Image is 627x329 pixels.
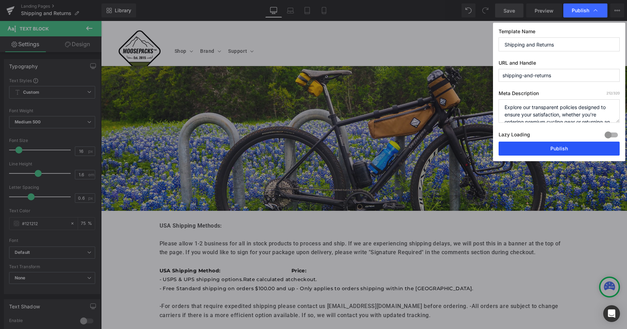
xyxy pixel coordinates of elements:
[69,23,95,37] summary: Shop
[603,305,620,322] div: Open Intercom Messenger
[190,255,216,262] span: checkout.
[58,201,121,208] strong: USA Shipping Methods:
[127,27,146,33] span: Support
[499,28,620,37] label: Template Name
[464,22,479,38] summary: Search
[58,255,142,262] span: - USPS & UPS shipping options.
[606,91,620,95] span: /320
[499,90,620,99] label: Meta Description
[123,23,155,37] summary: Support
[58,218,468,236] p: Please allow 1-2 business for all in stock products to process and ship. If we are experiencing s...
[15,7,62,53] a: MoosePacks
[95,23,123,37] summary: Brand
[73,27,85,33] span: Shop
[99,27,113,33] span: Brand
[17,9,59,51] img: MoosePacks
[499,60,620,69] label: URL and Handle
[58,281,468,299] p: -For orders that require expedited shipping please contact us [EMAIL_ADDRESS][DOMAIN_NAME] before...
[606,91,612,95] span: 212
[58,246,206,253] span: USA Shipping Method: Price:
[142,255,190,262] span: Rate calculated at
[499,99,620,123] textarea: Explore our transparent policies designed to ensure your satisfaction, whether you're ordering pr...
[572,7,589,14] span: Publish
[58,264,372,271] span: - Free Standard shipping on orders $100.00 and up - Only applies to orders shipping within the [G...
[499,130,530,142] label: Lazy Loading
[499,142,620,156] button: Publish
